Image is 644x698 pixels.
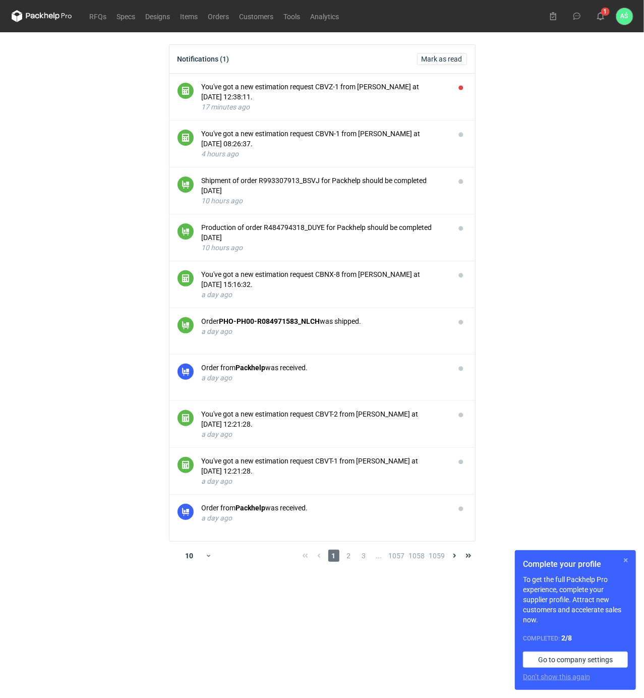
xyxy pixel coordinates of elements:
button: You've got a new estimation request CBVZ-1 from [PERSON_NAME] at [DATE] 12:38:11.17 minutes ago [202,82,447,112]
div: You've got a new estimation request CBVN-1 from [PERSON_NAME] at [DATE] 08:26:37. [202,129,447,149]
strong: Packhelp [236,364,266,372]
a: Specs [112,10,141,22]
div: 10 hours ago [202,243,447,253]
a: Orders [203,10,235,22]
div: Completed: [523,633,628,644]
a: Designs [141,10,175,22]
span: 1057 [389,550,405,562]
button: Shipment of order R993307913_BSVJ for Packhelp should be completed [DATE]10 hours ago [202,176,447,206]
div: 10 hours ago [202,196,447,206]
button: Skip for now [620,554,632,566]
strong: PHO-PH00-R084971583_NLCH [219,317,320,325]
button: Don’t show this again [523,672,590,682]
div: a day ago [202,289,447,300]
div: You've got a new estimation request CBVZ-1 from [PERSON_NAME] at [DATE] 12:38:11. [202,82,447,102]
div: a day ago [202,513,447,523]
strong: 2 / 8 [561,634,572,642]
button: You've got a new estimation request CBVN-1 from [PERSON_NAME] at [DATE] 08:26:37.4 hours ago [202,129,447,159]
div: a day ago [202,429,447,439]
span: ... [374,550,385,562]
p: To get the full Packhelp Pro experience, complete your supplier profile. Attract new customers an... [523,574,628,625]
span: 1059 [429,550,445,562]
a: Items [175,10,203,22]
span: 2 [343,550,355,562]
div: 17 minutes ago [202,102,447,112]
div: Order from was received. [202,363,447,373]
h1: Complete your profile [523,558,628,570]
div: a day ago [202,373,447,383]
button: Production of order R484794318_DUYE for Packhelp should be completed [DATE]10 hours ago [202,222,447,253]
button: Order fromPackhelpwas received.a day ago [202,503,447,523]
a: Customers [235,10,279,22]
span: Mark as read [422,55,462,63]
span: 3 [359,550,370,562]
span: 1 [328,550,339,562]
div: Adrian Świerżewski [616,8,633,25]
div: You've got a new estimation request CBNX-8 from [PERSON_NAME] at [DATE] 15:16:32. [202,269,447,289]
div: a day ago [202,476,447,486]
div: 10 [173,549,206,563]
button: AŚ [616,8,633,25]
div: 4 hours ago [202,149,447,159]
div: Order was shipped. [202,316,447,326]
button: 1 [593,8,609,24]
div: You've got a new estimation request CBVT-1 from [PERSON_NAME] at [DATE] 12:21:28. [202,456,447,476]
svg: Packhelp Pro [12,10,72,22]
div: a day ago [202,326,447,336]
a: Go to company settings [523,652,628,668]
span: 1058 [409,550,425,562]
button: Order fromPackhelpwas received.a day ago [202,363,447,383]
a: RFQs [85,10,112,22]
div: Notifications (1) [178,55,229,63]
div: Shipment of order R993307913_BSVJ for Packhelp should be completed [DATE] [202,176,447,196]
a: Tools [279,10,306,22]
button: You've got a new estimation request CBNX-8 from [PERSON_NAME] at [DATE] 15:16:32.a day ago [202,269,447,300]
div: Production of order R484794318_DUYE for Packhelp should be completed [DATE] [202,222,447,243]
div: You've got a new estimation request CBVT-2 from [PERSON_NAME] at [DATE] 12:21:28. [202,409,447,429]
button: You've got a new estimation request CBVT-1 from [PERSON_NAME] at [DATE] 12:21:28.a day ago [202,456,447,486]
button: You've got a new estimation request CBVT-2 from [PERSON_NAME] at [DATE] 12:21:28.a day ago [202,409,447,439]
a: Analytics [306,10,344,22]
strong: Packhelp [236,504,266,512]
button: OrderPHO-PH00-R084971583_NLCHwas shipped.a day ago [202,316,447,336]
button: Mark as read [417,53,467,65]
div: Order from was received. [202,503,447,513]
